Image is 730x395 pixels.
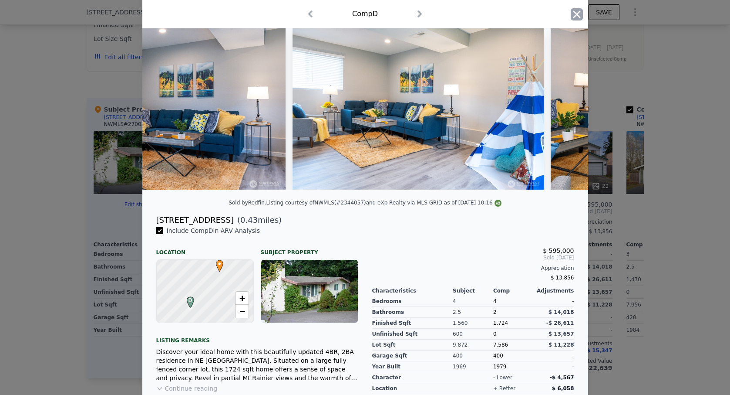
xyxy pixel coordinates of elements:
div: - [534,296,574,307]
div: Discover your ideal home with this beautifully updated 4BR, 2BA residence in NE [GEOGRAPHIC_DATA]... [156,347,358,382]
span: Include Comp D in ARV Analysis [163,227,264,234]
div: - lower [493,374,512,381]
div: 9,872 [453,340,493,351]
div: Location [156,242,254,256]
span: $ 14,018 [548,309,574,315]
div: Bathrooms [372,307,453,318]
div: Listing courtesy of NWMLS (#2344057) and eXp Realty via MLS GRID as of [DATE] 10:16 [266,200,501,206]
span: 4 [493,298,497,304]
img: Property Img [35,22,286,190]
div: 2 [493,307,534,318]
span: + [239,293,245,303]
div: + better [493,385,515,392]
div: Comp [493,287,534,294]
span: $ 13,856 [551,275,574,281]
span: 0 [493,331,497,337]
span: D [185,296,196,304]
div: Unfinished Sqft [372,329,453,340]
div: 400 [453,351,493,361]
div: D [185,296,190,302]
div: Finished Sqft [372,318,453,329]
span: ( miles) [234,214,282,226]
div: Garage Sqft [372,351,453,361]
div: • [214,260,219,265]
span: -$ 4,567 [550,375,574,381]
a: Zoom in [235,292,249,305]
span: Sold [DATE] [372,254,574,261]
span: 0.43 [240,215,258,225]
div: 2.5 [453,307,493,318]
div: 600 [453,329,493,340]
div: Appreciation [372,265,574,272]
div: [STREET_ADDRESS] [156,214,234,226]
div: - [534,351,574,361]
span: 7,586 [493,342,508,348]
div: Comp D [352,9,378,19]
img: NWMLS Logo [495,200,501,207]
div: Year Built [372,361,453,372]
span: 1,724 [493,320,508,326]
div: 1,560 [453,318,493,329]
div: 1979 [493,361,534,372]
div: Listing remarks [156,330,358,344]
div: Adjustments [534,287,574,294]
span: -$ 26,611 [546,320,574,326]
div: 4 [453,296,493,307]
div: location [372,383,453,394]
div: Sold by Redfin . [229,200,266,206]
span: $ 13,657 [548,331,574,337]
div: Subject Property [261,242,358,256]
div: - [534,361,574,372]
button: Continue reading [156,384,218,393]
span: 400 [493,353,503,359]
div: 1969 [453,361,493,372]
span: − [239,306,245,317]
span: $ 11,228 [548,342,574,348]
div: Characteristics [372,287,453,294]
div: Subject [453,287,493,294]
img: Property Img [293,22,544,190]
a: Zoom out [235,305,249,318]
span: $ 595,000 [543,247,574,254]
div: Bedrooms [372,296,453,307]
div: character [372,372,453,383]
span: $ 6,058 [552,385,574,392]
span: • [214,257,225,270]
div: Lot Sqft [372,340,453,351]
